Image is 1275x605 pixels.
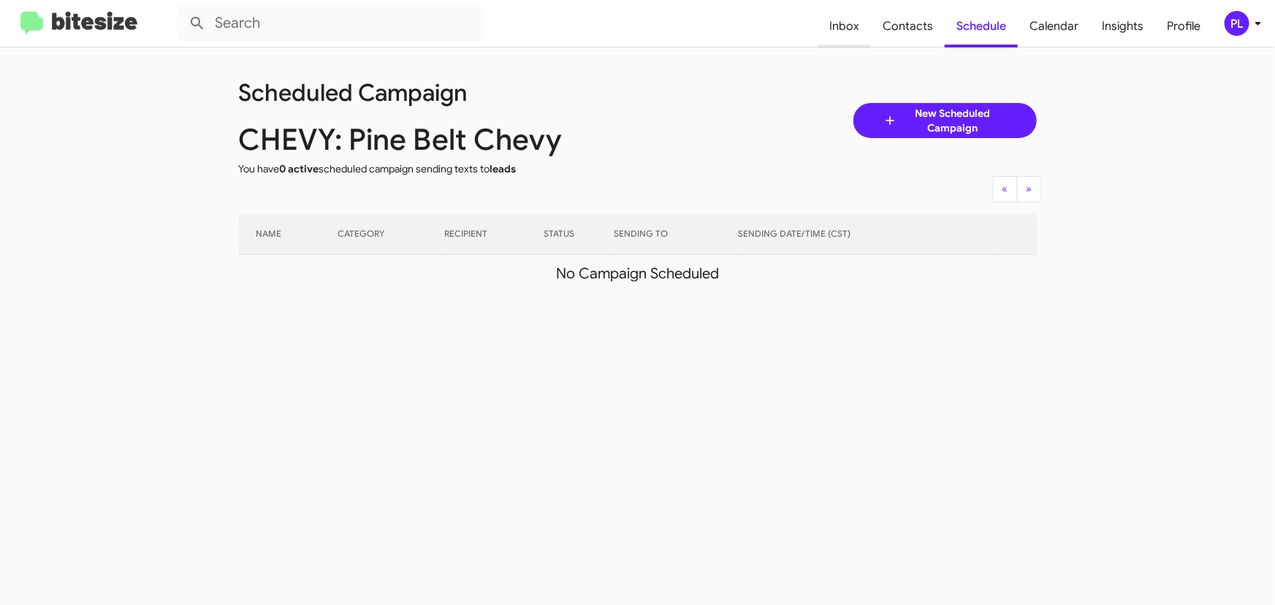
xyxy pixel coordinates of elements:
span: New Scheduled Campaign [898,106,1008,135]
div: Scheduled Campaign [228,85,649,100]
button: Previous [993,176,1018,202]
nav: Page navigation example [994,176,1042,202]
div: You have scheduled campaign sending texts to [228,161,649,176]
th: NAME [239,214,338,255]
div: No Campaign Scheduled [239,267,1037,281]
span: leads [490,162,517,175]
a: Schedule [945,5,1018,47]
a: Profile [1155,5,1212,47]
a: New Scheduled Campaign [853,103,1037,138]
th: CATEGORY [338,214,445,255]
a: Inbox [818,5,871,47]
a: Insights [1090,5,1155,47]
th: SENDING DATE/TIME (CST) [738,214,996,255]
a: Contacts [871,5,945,47]
span: « [1002,182,1008,195]
span: 0 active [280,162,319,175]
button: Next [1017,176,1042,202]
input: Search [177,6,484,41]
th: SENDING TO [614,214,738,255]
button: PL [1212,11,1259,36]
th: RECIPIENT [445,214,544,255]
div: CHEVY: Pine Belt Chevy [228,132,649,147]
th: STATUS [544,214,614,255]
div: PL [1225,11,1249,36]
span: » [1027,182,1032,195]
a: Calendar [1018,5,1090,47]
